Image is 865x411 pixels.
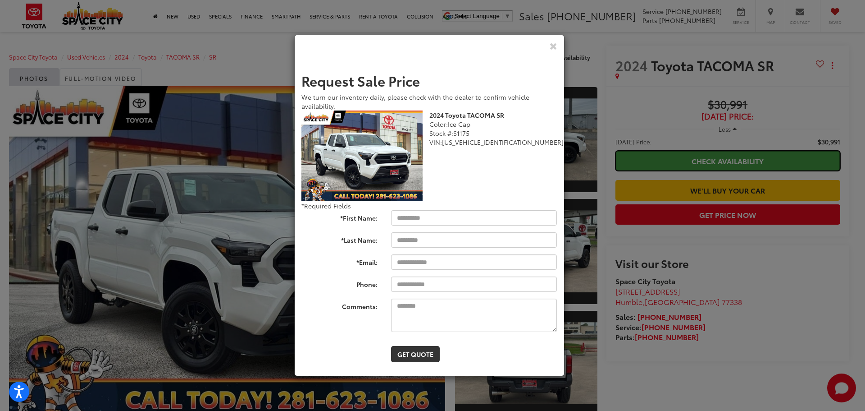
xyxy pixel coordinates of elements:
[429,120,448,129] span: Color:
[301,73,557,88] h2: Request Sale Price
[295,232,384,245] label: *Last Name:
[295,277,384,289] label: Phone:
[442,138,564,147] span: [US_VEHICLE_IDENTIFICATION_NUMBER]
[295,210,384,222] label: *First Name:
[429,129,453,138] span: Stock #:
[448,120,470,129] span: Ice Cap
[429,111,504,120] b: 2024 Toyota TACOMA SR
[295,299,384,311] label: Comments:
[429,138,442,147] span: VIN:
[550,41,557,51] button: Close
[301,111,423,202] img: 2024 Toyota TACOMA SR
[301,201,351,210] span: *Required Fields
[391,346,440,362] button: Get Quote
[301,92,557,111] div: We turn our inventory daily, please check with the dealer to confirm vehicle availability.
[453,129,469,138] span: S1175
[295,254,384,267] label: *Email:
